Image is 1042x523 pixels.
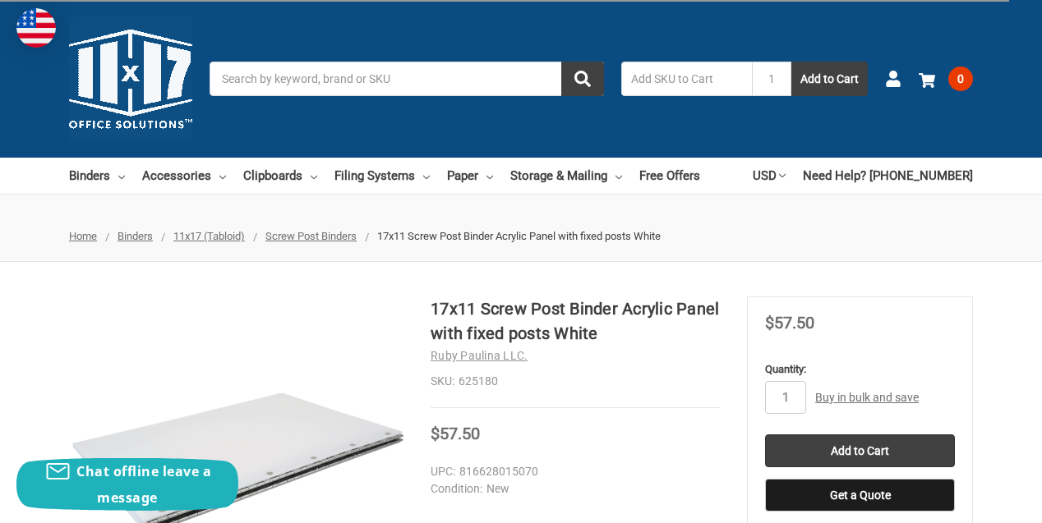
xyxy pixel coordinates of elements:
button: Get a Quote [765,479,955,512]
input: Search by keyword, brand or SKU [210,62,604,96]
a: Paper [447,158,493,194]
a: Storage & Mailing [510,158,622,194]
a: Screw Post Binders [265,230,357,242]
h1: 17x11 Screw Post Binder Acrylic Panel with fixed posts White [431,296,720,346]
dt: SKU: [431,373,454,390]
dt: Condition: [431,480,482,498]
a: Free Offers [639,158,700,194]
a: Buy in bulk and save [815,391,919,404]
button: Add to Cart [791,62,868,96]
button: Chat offline leave a message [16,458,238,511]
a: 11x17 (Tabloid) [173,230,245,242]
a: Filing Systems [334,158,430,194]
dd: 625180 [431,373,720,390]
a: Ruby Paulina LLC. [431,349,528,362]
a: USD [753,158,786,194]
dd: New [431,480,712,498]
a: Binders [118,230,153,242]
a: Need Help? [PHONE_NUMBER] [803,158,973,194]
img: 11x17.com [69,17,192,140]
a: Home [69,230,97,242]
a: Binders [69,158,125,194]
img: duty and tax information for United States [16,8,56,48]
span: Chat offline leave a message [76,462,211,507]
span: 17x11 Screw Post Binder Acrylic Panel with fixed posts White [377,230,661,242]
dt: UPC: [431,463,455,480]
input: Add to Cart [765,434,955,467]
dd: 816628015070 [431,463,712,480]
span: $57.50 [431,424,480,443]
span: 0 [948,67,973,91]
a: 0 [919,57,973,100]
span: $57.50 [765,313,814,333]
a: Accessories [142,158,226,194]
label: Quantity: [765,361,955,378]
a: Clipboards [243,158,317,194]
input: Add SKU to Cart [621,62,752,96]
